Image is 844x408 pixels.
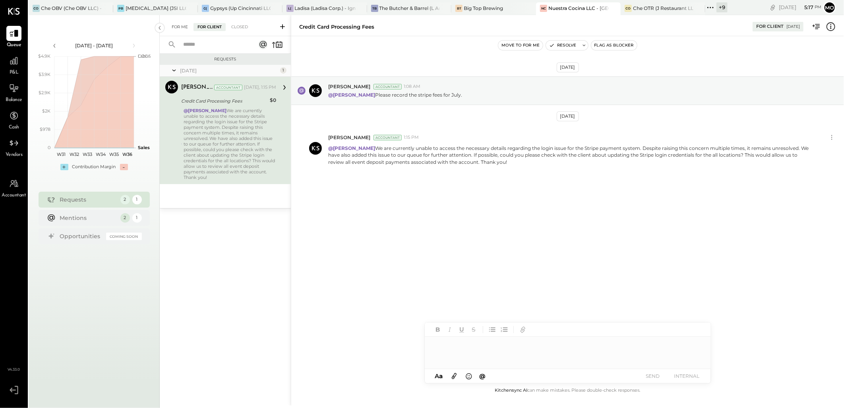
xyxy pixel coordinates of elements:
[38,53,50,59] text: $4.9K
[374,135,402,140] div: Accountant
[633,5,693,12] div: Che OTR (J Restaurant LLC) - Ignite
[487,324,497,335] button: Unordered List
[48,145,50,150] text: 0
[716,2,728,12] div: + 9
[138,53,150,59] text: Labor
[210,5,271,12] div: Gypsys (Up Cincinnati LLC) - Ignite
[433,324,443,335] button: Bold
[0,26,27,49] a: Queue
[779,4,821,11] div: [DATE]
[106,233,142,240] div: Coming Soon
[122,152,132,157] text: W36
[404,134,419,141] span: 1:15 PM
[132,195,142,204] div: 1
[60,42,128,49] div: [DATE] - [DATE]
[41,5,101,12] div: Che OBV (Che OBV LLC) - Ignite
[0,176,27,199] a: Accountant
[445,324,455,335] button: Italic
[786,24,800,29] div: [DATE]
[457,324,467,335] button: Underline
[10,69,19,76] span: P&L
[557,62,579,72] div: [DATE]
[60,232,102,240] div: Opportunities
[194,23,226,31] div: For Client
[0,81,27,104] a: Balance
[72,164,116,170] div: Contribution Margin
[625,5,632,12] div: CO
[6,97,22,104] span: Balance
[455,5,463,12] div: BT
[557,111,579,121] div: [DATE]
[328,134,370,141] span: [PERSON_NAME]
[83,152,92,157] text: W33
[40,126,50,132] text: $978
[328,91,462,98] p: Please record the stripe fees for July.
[60,214,116,222] div: Mentions
[7,42,21,49] span: Queue
[9,124,19,131] span: Cash
[109,152,119,157] text: W35
[374,84,402,89] div: Accountant
[42,108,50,114] text: $2K
[637,371,669,381] button: SEND
[39,72,50,77] text: $3.9K
[132,213,142,223] div: 1
[499,324,509,335] button: Ordered List
[138,145,150,150] text: Sales
[371,5,378,12] div: TB
[823,1,836,14] button: Mo
[328,145,812,165] p: We are currently unable to access the necessary details regarding the login issue for the Stripe ...
[498,41,543,50] button: Move to for me
[60,196,116,204] div: Requests
[244,84,276,91] div: [DATE], 1:15 PM
[227,23,252,31] div: Closed
[477,371,488,381] button: @
[546,41,579,50] button: Resolve
[756,23,784,30] div: For Client
[295,5,355,12] div: Ladisa (Ladisa Corp.) - Ignite
[379,5,440,12] div: The Butcher & Barrel (L Argento LLC) - [GEOGRAPHIC_DATA]
[120,195,130,204] div: 2
[126,5,186,12] div: [MEDICAL_DATA] (JSI LLC) - Ignite
[769,3,777,12] div: copy link
[202,5,209,12] div: G(
[286,5,294,12] div: L(
[56,152,65,157] text: W31
[117,5,124,12] div: PB
[39,90,50,95] text: $2.9K
[671,371,703,381] button: INTERNAL
[2,192,26,199] span: Accountant
[184,108,226,113] strong: @[PERSON_NAME]
[433,372,445,381] button: Aa
[184,108,276,180] div: We are currently unable to access the necessary details regarding the login issue for the Stripe ...
[70,152,79,157] text: W32
[164,56,287,62] div: Requests
[299,23,374,31] div: Credit Card Processing Fees
[33,5,40,12] div: CO
[328,92,375,98] strong: @[PERSON_NAME]
[439,372,443,380] span: a
[328,145,375,151] strong: @[PERSON_NAME]
[214,85,242,90] div: Accountant
[0,53,27,76] a: P&L
[518,324,528,335] button: Add URL
[0,108,27,131] a: Cash
[96,152,106,157] text: W34
[591,41,637,50] button: Flag as Blocker
[280,67,286,74] div: 1
[120,164,128,170] div: -
[180,67,278,74] div: [DATE]
[6,152,23,159] span: Vendors
[404,84,420,90] span: 1:08 AM
[479,372,486,380] span: @
[464,5,503,12] div: Big Top Brewing
[270,96,276,104] div: $0
[548,5,609,12] div: Nuestra Cocina LLC - [GEOGRAPHIC_DATA]
[468,324,479,335] button: Strikethrough
[168,23,192,31] div: For Me
[181,97,267,105] div: Credit Card Processing Fees
[540,5,547,12] div: NC
[60,164,68,170] div: +
[328,83,370,90] span: [PERSON_NAME]
[181,84,213,91] div: [PERSON_NAME]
